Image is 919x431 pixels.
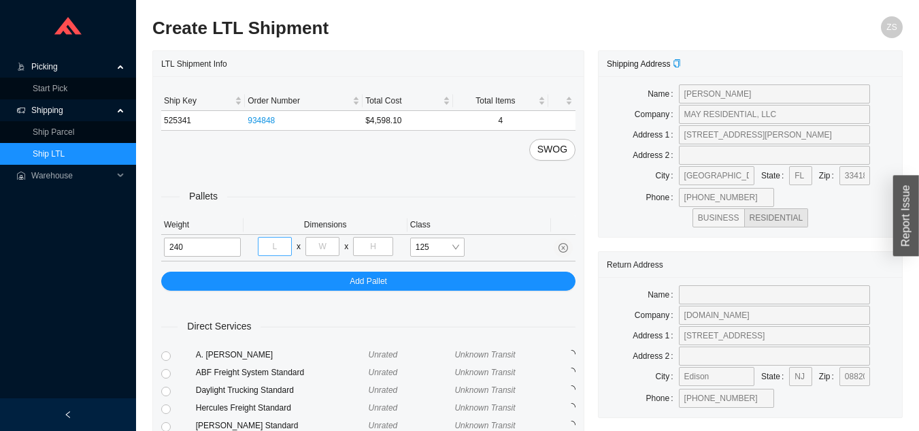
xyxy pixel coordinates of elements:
[161,215,244,235] th: Weight
[648,84,678,103] label: Name
[258,237,292,256] input: L
[633,125,678,144] label: Address 1
[31,56,113,78] span: Picking
[350,274,387,288] span: Add Pallet
[456,94,536,108] span: Total Items
[761,367,789,386] label: State
[673,57,681,71] div: Copy
[761,166,789,185] label: State
[178,319,261,334] span: Direct Services
[161,51,575,76] div: LTL Shipment Info
[607,252,894,277] div: Return Address
[363,111,452,131] td: $4,598.10
[196,383,369,397] div: Daylight Trucking Standard
[369,403,398,413] span: Unrated
[633,146,678,165] label: Address 2
[244,215,407,235] th: Dimensions
[635,306,679,325] label: Company
[454,403,515,413] span: Unknown Transit
[554,238,573,257] button: close-circle
[454,385,515,395] span: Unknown Transit
[633,347,678,366] label: Address 2
[365,94,439,108] span: Total Cost
[529,139,575,161] button: SWOG
[566,419,578,431] span: loading
[633,326,678,345] label: Address 1
[196,366,369,379] div: ABF Freight System Standard
[566,366,578,378] span: loading
[566,402,578,413] span: loading
[248,116,275,125] a: 934848
[248,94,350,108] span: Order Number
[64,411,72,419] span: left
[453,111,549,131] td: 4
[566,384,578,396] span: loading
[819,166,839,185] label: Zip
[196,401,369,415] div: Hercules Freight Standard
[635,105,679,124] label: Company
[454,368,515,377] span: Unknown Transit
[161,91,245,111] th: Ship Key sortable
[305,237,339,256] input: W
[164,94,232,108] span: Ship Key
[31,165,113,187] span: Warehouse
[196,348,369,362] div: A. [PERSON_NAME]
[673,59,681,67] span: copy
[648,285,678,304] label: Name
[407,215,551,235] th: Class
[363,91,452,111] th: Total Cost sortable
[33,84,67,93] a: Start Pick
[646,188,679,207] label: Phone
[548,91,575,111] th: undefined sortable
[537,142,567,157] span: SWOG
[152,16,715,40] h2: Create LTL Shipment
[33,127,74,137] a: Ship Parcel
[31,99,113,121] span: Shipping
[353,237,392,256] input: H
[180,189,227,204] span: Pallets
[819,367,839,386] label: Zip
[656,367,679,386] label: City
[245,91,363,111] th: Order Number sortable
[344,240,348,253] div: x
[646,389,679,408] label: Phone
[161,272,575,291] button: Add Pallet
[698,213,739,223] span: BUSINESS
[566,349,578,360] span: loading
[454,350,515,360] span: Unknown Transit
[369,368,398,377] span: Unrated
[369,385,398,395] span: Unrated
[369,350,398,360] span: Unrated
[886,16,897,38] span: ZS
[369,421,398,430] span: Unrated
[656,166,679,185] label: City
[297,240,301,253] div: x
[454,421,515,430] span: Unknown Transit
[750,213,803,223] span: RESIDENTIAL
[453,91,549,111] th: Total Items sortable
[607,59,681,69] span: Shipping Address
[416,238,459,256] span: 125
[161,111,245,131] td: 525341
[33,149,65,159] a: Ship LTL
